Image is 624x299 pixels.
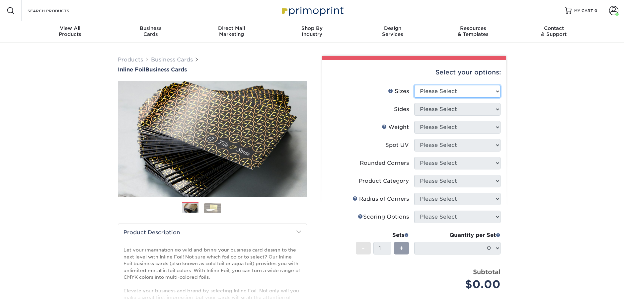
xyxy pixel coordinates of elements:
[204,203,221,213] img: Business Cards 02
[118,44,307,234] img: Inline Foil 01
[151,56,193,63] a: Business Cards
[388,87,409,95] div: Sizes
[118,66,145,73] span: Inline Foil
[226,200,243,216] img: Business Cards 03
[513,21,594,43] a: Contact& Support
[394,105,409,113] div: Sides
[191,25,272,37] div: Marketing
[191,21,272,43] a: Direct MailMarketing
[419,276,501,292] div: $0.00
[594,8,597,13] span: 0
[191,25,272,31] span: Direct Mail
[433,25,513,31] span: Resources
[356,231,409,239] div: Sets
[414,231,501,239] div: Quantity per Set
[385,141,409,149] div: Spot UV
[360,159,409,167] div: Rounded Corners
[111,25,191,31] span: Business
[473,268,501,275] strong: Subtotal
[111,21,191,43] a: BusinessCards
[513,25,594,31] span: Contact
[279,3,345,18] img: Primoprint
[27,7,92,15] input: SEARCH PRODUCTS.....
[574,8,593,14] span: MY CART
[362,243,365,253] span: -
[352,25,433,31] span: Design
[352,195,409,203] div: Radius of Corners
[359,177,409,185] div: Product Category
[118,224,307,241] h2: Product Description
[433,21,513,43] a: Resources& Templates
[513,25,594,37] div: & Support
[328,60,501,85] div: Select your options:
[358,213,409,221] div: Scoring Options
[272,21,352,43] a: Shop ByIndustry
[382,123,409,131] div: Weight
[272,25,352,31] span: Shop By
[118,66,307,73] h1: Business Cards
[352,25,433,37] div: Services
[30,25,111,31] span: View All
[111,25,191,37] div: Cards
[182,200,198,217] img: Business Cards 01
[2,279,56,297] iframe: Google Customer Reviews
[118,56,143,63] a: Products
[272,25,352,37] div: Industry
[30,25,111,37] div: Products
[118,66,307,73] a: Inline FoilBusiness Cards
[352,21,433,43] a: DesignServices
[30,21,111,43] a: View AllProducts
[399,243,404,253] span: +
[433,25,513,37] div: & Templates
